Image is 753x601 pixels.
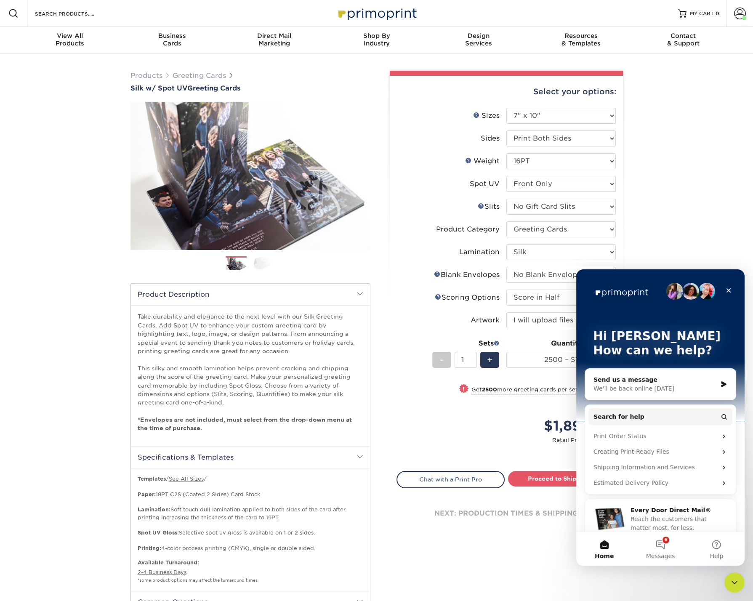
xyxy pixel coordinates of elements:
[432,338,500,348] div: Sets
[428,32,530,40] span: Design
[130,84,187,92] span: Silk w/ Spot UV
[396,471,505,488] a: Chat with a Print Pro
[481,133,500,144] div: Sides
[325,32,428,47] div: Industry
[223,32,325,40] span: Direct Mail
[138,475,363,552] p: / / 19PT C2S (Coated 2 Sides) Card Stock. Soft touch dull lamination applied to both sides of the...
[530,32,632,40] span: Resources
[471,315,500,325] div: Artwork
[130,84,370,92] a: Silk w/ Spot UVGreeting Cards
[19,32,121,47] div: Products
[223,27,325,54] a: Direct MailMarketing
[471,386,616,395] small: Get more greeting cards per set for
[716,11,719,16] span: 0
[335,4,419,22] img: Primoprint
[121,32,223,47] div: Cards
[724,572,745,593] iframe: Intercom live chat
[138,559,199,566] b: Available Turnaround:
[138,312,363,432] p: Take durability and elegance to the next level with our Silk Greeting Cards. Add Spot UV to enhan...
[19,32,121,40] span: View All
[530,32,632,47] div: & Templates
[506,338,616,348] div: Quantity per Set
[435,293,500,303] div: Scoring Options
[130,93,370,259] img: Silk w/ Spot UV 01
[440,354,444,366] span: -
[169,476,204,482] a: See All Sizes
[436,224,500,234] div: Product Category
[465,156,500,166] div: Weight
[138,569,186,575] a: 2-4 Business Days
[428,32,530,47] div: Services
[576,269,745,566] iframe: Intercom live chat
[463,385,465,394] span: !
[396,76,616,108] div: Select your options:
[138,578,258,582] small: *some product options may affect the turnaround times
[325,32,428,40] span: Shop By
[459,247,500,257] div: Lamination
[434,270,500,280] div: Blank Envelopes
[513,416,616,436] div: $1,899.00
[173,72,226,80] a: Greeting Cards
[508,471,616,486] a: Proceed to Shipping
[138,491,156,497] strong: Paper:
[632,32,734,47] div: & Support
[130,84,370,92] h1: Greeting Cards
[632,32,734,40] span: Contact
[138,416,352,431] strong: *Envelopes are not included, must select from the drop-down menu at the time of purchase.
[482,386,497,393] strong: 2500
[226,257,247,271] img: Greeting Cards 01
[138,476,166,482] b: Templates
[690,10,714,17] span: MY CART
[632,27,734,54] a: Contact& Support
[131,284,370,305] h2: Product Description
[138,529,179,536] strong: Spot UV Gloss:
[121,32,223,40] span: Business
[403,436,616,444] small: Retail Price:
[325,27,428,54] a: Shop ByIndustry
[254,257,275,270] img: Greeting Cards 02
[470,179,500,189] div: Spot UV
[530,27,632,54] a: Resources& Templates
[223,32,325,47] div: Marketing
[487,354,492,366] span: +
[138,506,170,513] strong: Lamination:
[473,111,500,121] div: Sizes
[138,545,161,551] strong: Printing:
[396,488,616,539] div: next: production times & shipping
[121,27,223,54] a: BusinessCards
[478,202,500,212] div: Slits
[130,72,162,80] a: Products
[131,446,370,468] h2: Specifications & Templates
[19,27,121,54] a: View AllProducts
[428,27,530,54] a: DesignServices
[34,8,116,19] input: SEARCH PRODUCTS.....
